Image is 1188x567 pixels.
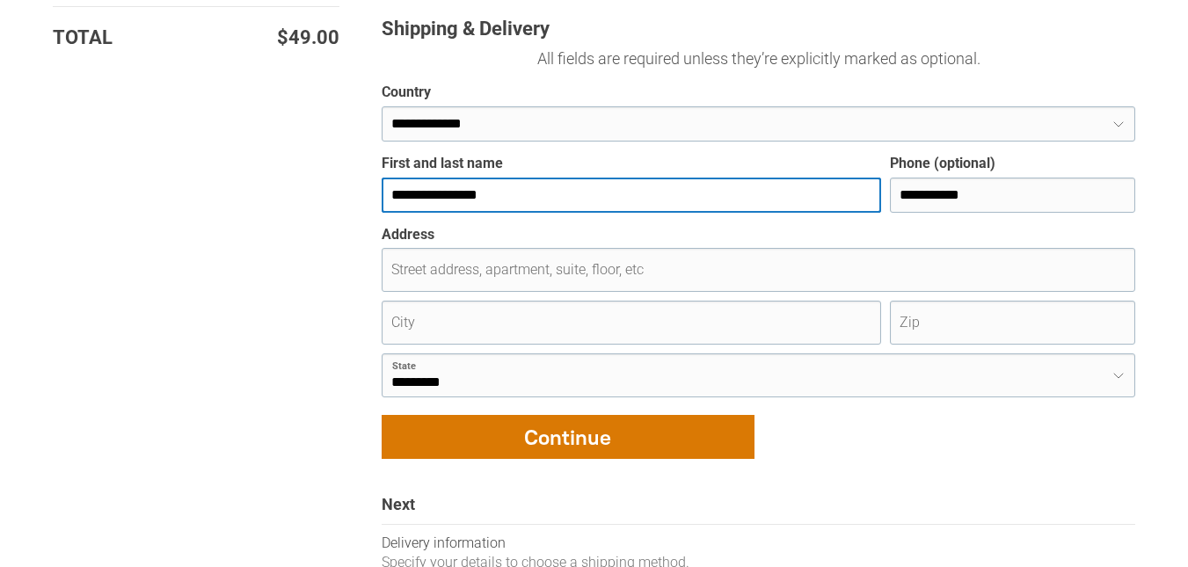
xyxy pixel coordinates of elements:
span: $49.00 [277,25,339,52]
div: Phone (optional) [890,155,995,173]
div: Next [382,494,1135,524]
input: City [382,301,881,345]
div: Country [382,84,431,102]
button: Continue [382,415,754,459]
div: Address [382,226,434,244]
div: Shipping & Delivery [382,17,1135,42]
input: Zip [890,301,1135,345]
span: All fields are required unless they’re explicitly marked as optional. [537,49,980,68]
div: First and last name [382,155,503,173]
input: Street address, apartment, suite, floor, etc [382,248,1135,292]
td: Total [53,25,179,52]
div: Delivery information [382,534,1135,553]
